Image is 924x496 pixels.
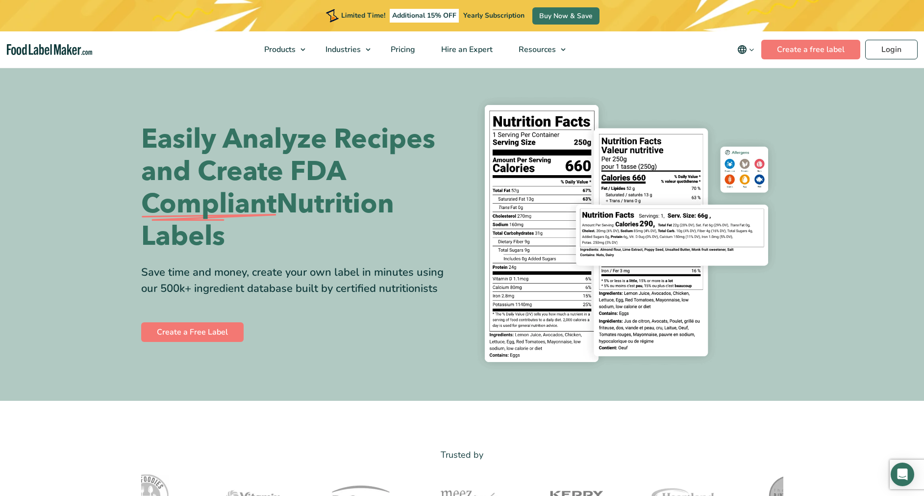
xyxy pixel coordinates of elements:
[532,7,599,25] a: Buy Now & Save
[141,264,455,297] div: Save time and money, create your own label in minutes using our 500k+ ingredient database built b...
[261,44,297,55] span: Products
[506,31,571,68] a: Resources
[141,188,276,220] span: Compliant
[891,463,914,486] div: Open Intercom Messenger
[463,11,524,20] span: Yearly Subscription
[251,31,310,68] a: Products
[865,40,918,59] a: Login
[390,9,459,23] span: Additional 15% OFF
[761,40,860,59] a: Create a free label
[388,44,416,55] span: Pricing
[516,44,557,55] span: Resources
[378,31,426,68] a: Pricing
[323,44,362,55] span: Industries
[438,44,494,55] span: Hire an Expert
[141,322,244,342] a: Create a Free Label
[141,123,455,253] h1: Easily Analyze Recipes and Create FDA Nutrition Labels
[341,11,385,20] span: Limited Time!
[141,448,783,462] p: Trusted by
[428,31,503,68] a: Hire an Expert
[313,31,375,68] a: Industries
